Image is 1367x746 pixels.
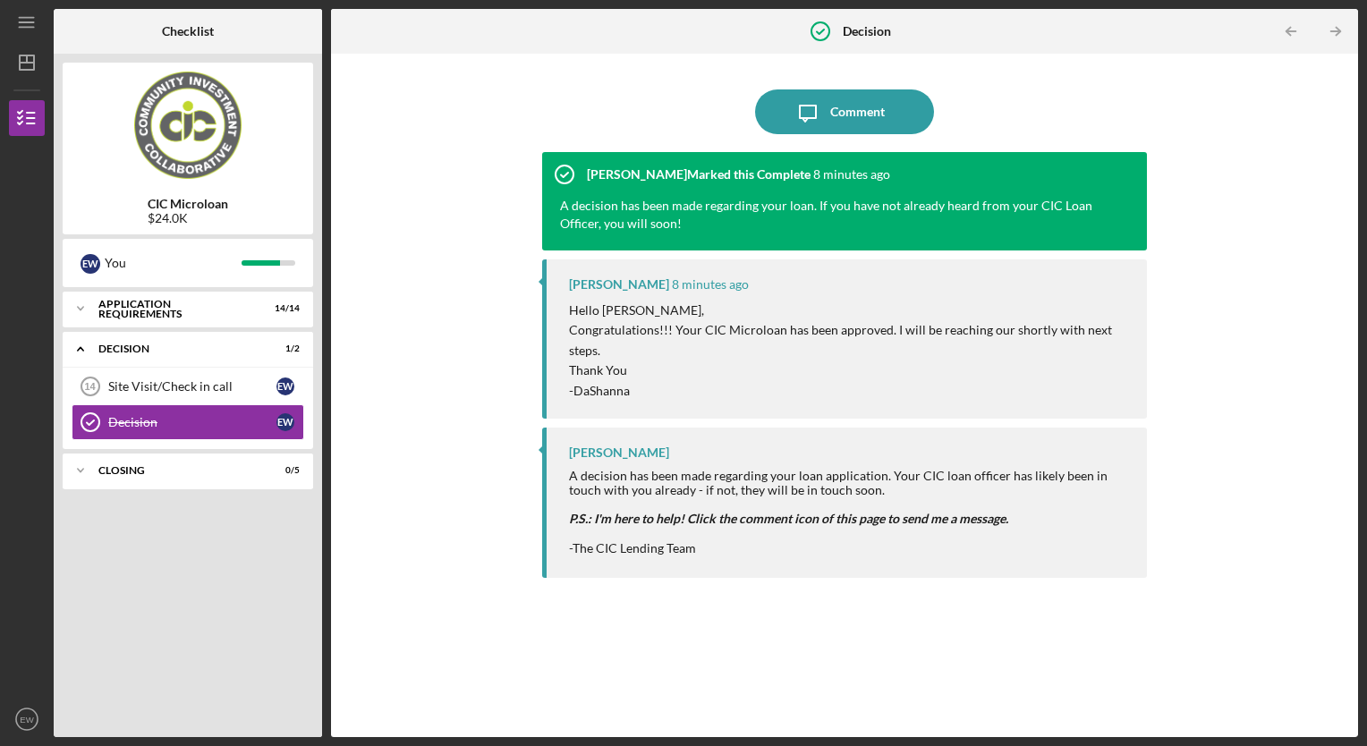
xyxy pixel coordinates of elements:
div: [PERSON_NAME] Marked this Complete [587,167,811,182]
a: 14Site Visit/Check in callEW [72,369,304,404]
b: Decision [843,24,891,38]
div: Site Visit/Check in call [108,379,276,394]
text: EW [20,715,34,725]
p: Congratulations!!! Your CIC Microloan has been approved. I will be reaching our shortly with next... [569,320,1130,360]
time: 2025-08-18 18:36 [813,167,890,182]
time: 2025-08-18 18:36 [672,277,749,292]
a: DecisionEW [72,404,304,440]
div: E W [276,413,294,431]
div: You [105,248,242,278]
div: Comment [830,89,885,134]
div: [PERSON_NAME] [569,445,669,460]
div: E W [276,377,294,395]
p: Hello [PERSON_NAME], [569,301,1130,320]
div: A decision has been made regarding your loan. If you have not already heard from your CIC Loan Of... [560,197,1112,233]
div: 14 / 14 [267,303,300,314]
div: Decision [98,343,255,354]
div: $24.0K [148,211,228,225]
button: EW [9,701,45,737]
b: Checklist [162,24,214,38]
div: E W [81,254,100,274]
div: [PERSON_NAME] [569,277,669,292]
div: A decision has been made regarding your loan application. Your CIC loan officer has likely been i... [569,469,1130,497]
div: 1 / 2 [267,343,300,354]
div: Decision [108,415,276,429]
div: -The CIC Lending Team [569,541,1130,555]
div: CLOSING [98,465,255,476]
img: Product logo [63,72,313,179]
p: Thank You [569,360,1130,380]
div: 0 / 5 [267,465,300,476]
tspan: 14 [84,381,96,392]
div: APPLICATION REQUIREMENTS [98,299,255,319]
em: P.S.: I'm here to help! Click the comment icon of this page to send me a message. [569,511,1008,526]
button: Comment [755,89,934,134]
b: CIC Microloan [148,197,228,211]
p: -DaShanna [569,381,1130,401]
